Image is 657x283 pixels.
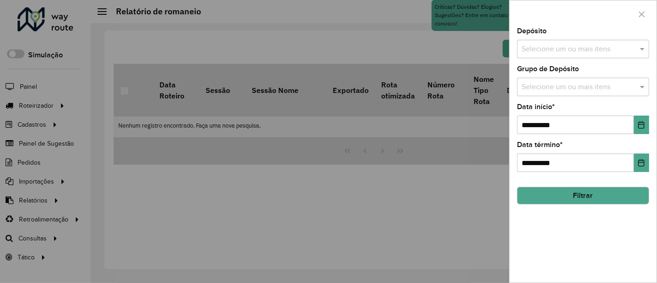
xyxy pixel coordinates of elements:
button: Choose Date [634,154,649,172]
label: Data início [517,101,555,112]
label: Depósito [517,25,547,37]
label: Data término [517,139,563,150]
button: Filtrar [517,187,649,204]
button: Choose Date [634,116,649,134]
label: Grupo de Depósito [517,63,579,74]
